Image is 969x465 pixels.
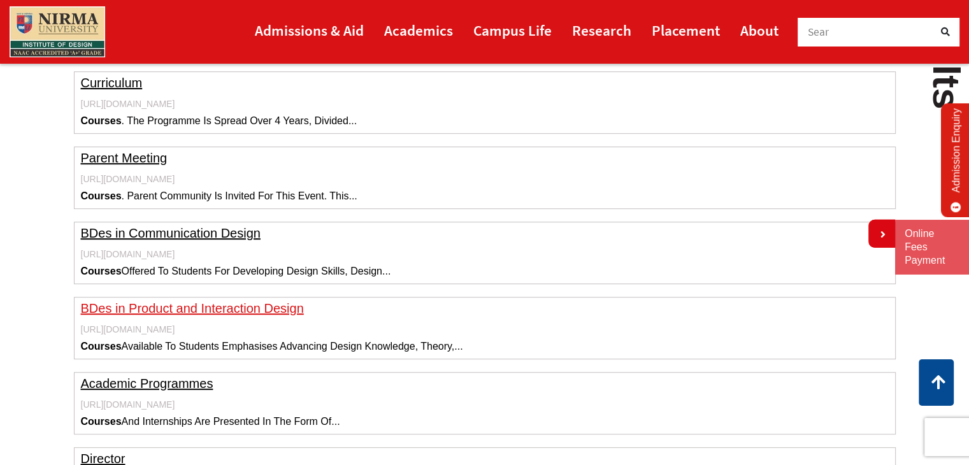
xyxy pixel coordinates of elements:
a: Academic Programmes [81,376,213,390]
b: Courses [81,115,122,126]
p: [URL][DOMAIN_NAME] [81,249,889,260]
img: main_logo [10,6,105,57]
span: Sear [808,25,829,39]
b: Courses [81,341,122,352]
a: BDes in Communication Design [81,226,261,240]
b: Courses [81,266,122,276]
p: [URL][DOMAIN_NAME] [81,99,889,110]
a: Parent Meeting [81,151,168,165]
a: Research [572,16,631,45]
p: . The Programme Is Spread Over 4 Years, Divided... [81,115,889,127]
a: Admissions & Aid [255,16,364,45]
b: Courses [81,190,122,201]
a: Placement [652,16,720,45]
a: Online Fees Payment [905,227,959,267]
p: [URL][DOMAIN_NAME] [81,399,889,410]
p: Available To Students Emphasises Advancing Design Knowledge, Theory,... [81,340,889,352]
b: Courses [81,416,122,427]
p: And Internships Are Presented In The Form Of... [81,415,889,427]
p: [URL][DOMAIN_NAME] [81,174,889,185]
a: About [740,16,779,45]
a: Academics [384,16,453,45]
a: BDes in Product and Interaction Design [81,301,304,315]
a: Curriculum [81,76,143,90]
p: [URL][DOMAIN_NAME] [81,324,889,335]
p: Offered To Students For Developing Design Skills, Design... [81,265,889,277]
a: Campus Life [473,16,552,45]
p: . Parent Community Is Invited For This Event. This... [81,190,889,202]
